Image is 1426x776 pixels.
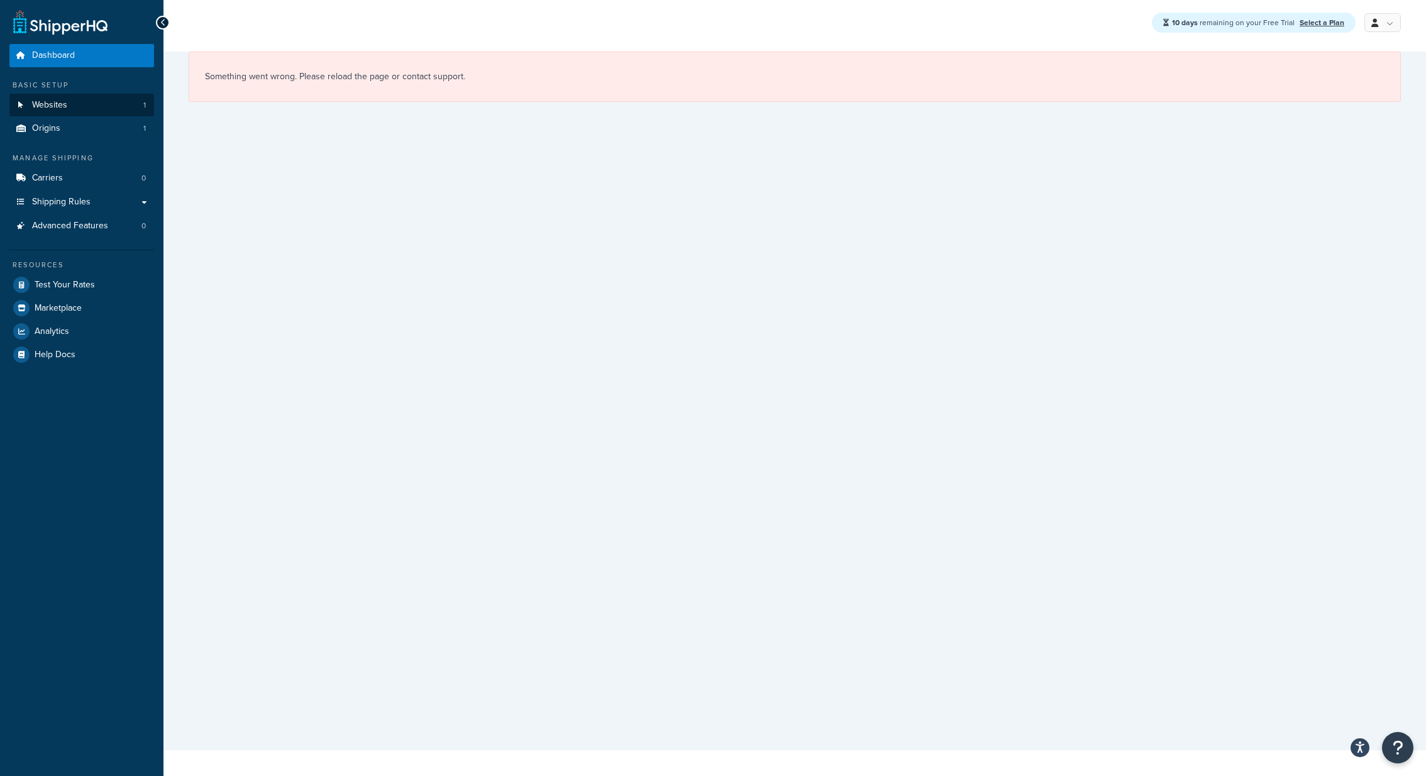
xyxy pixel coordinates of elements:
span: 0 [141,173,146,184]
a: Advanced Features0 [9,214,154,238]
span: Analytics [35,326,69,337]
span: 1 [143,123,146,134]
a: Carriers0 [9,167,154,190]
li: Origins [9,117,154,140]
strong: 10 days [1172,17,1198,28]
div: Something went wrong. Please reload the page or contact support. [189,52,1401,102]
a: Marketplace [9,297,154,319]
a: Test Your Rates [9,274,154,296]
span: 0 [141,221,146,231]
span: Advanced Features [32,221,108,231]
a: Dashboard [9,44,154,67]
span: 1 [143,100,146,111]
span: Test Your Rates [35,280,95,291]
li: Carriers [9,167,154,190]
span: Marketplace [35,303,82,314]
div: Resources [9,260,154,270]
span: Shipping Rules [32,197,91,208]
div: Basic Setup [9,80,154,91]
li: Websites [9,94,154,117]
span: Dashboard [32,50,75,61]
span: Carriers [32,173,63,184]
a: Websites1 [9,94,154,117]
span: Help Docs [35,350,75,360]
button: Open Resource Center [1382,732,1413,763]
a: Origins1 [9,117,154,140]
span: remaining on your Free Trial [1172,17,1296,28]
a: Help Docs [9,343,154,366]
a: Analytics [9,320,154,343]
a: Select a Plan [1300,17,1344,28]
span: Origins [32,123,60,134]
span: Websites [32,100,67,111]
div: Manage Shipping [9,153,154,164]
a: Shipping Rules [9,191,154,214]
li: Advanced Features [9,214,154,238]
